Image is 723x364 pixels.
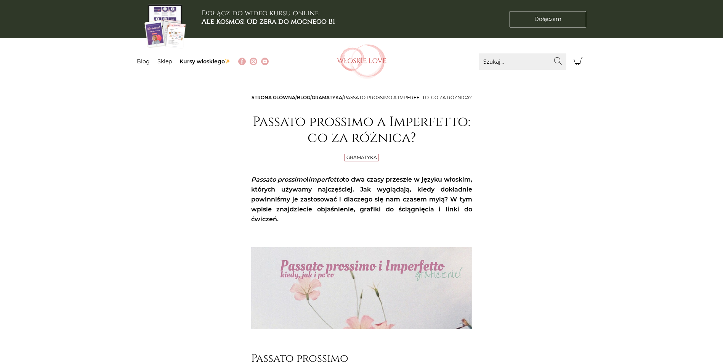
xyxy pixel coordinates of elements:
a: Dołączam [510,11,586,27]
a: Strona główna [252,95,295,100]
input: Szukaj... [479,53,566,70]
a: Kursy włoskiego [180,58,231,65]
img: Włoskielove [337,44,386,79]
em: imperfetto [308,176,343,183]
a: Blog [137,58,150,65]
a: Blog [297,95,310,100]
a: Sklep [157,58,172,65]
button: Koszyk [570,53,587,70]
a: Gramatyka [346,155,377,160]
p: i to dwa czasy przeszłe w języku włoskim, których używamy najczęściej. Jak wyglądają, kiedy dokła... [251,175,472,224]
img: ✨ [225,58,230,64]
h3: Dołącz do wideo kursu online [202,9,335,26]
em: Passato prossimo [251,176,307,183]
a: Gramatyka [312,95,342,100]
span: Dołączam [534,15,561,23]
b: Ale Kosmos! Od zera do mocnego B1 [202,17,335,26]
span: Passato prossimo a Imperfetto: co za różnica? [344,95,472,100]
h1: Passato prossimo a Imperfetto: co za różnica? [251,114,472,146]
span: / / / [252,95,472,100]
